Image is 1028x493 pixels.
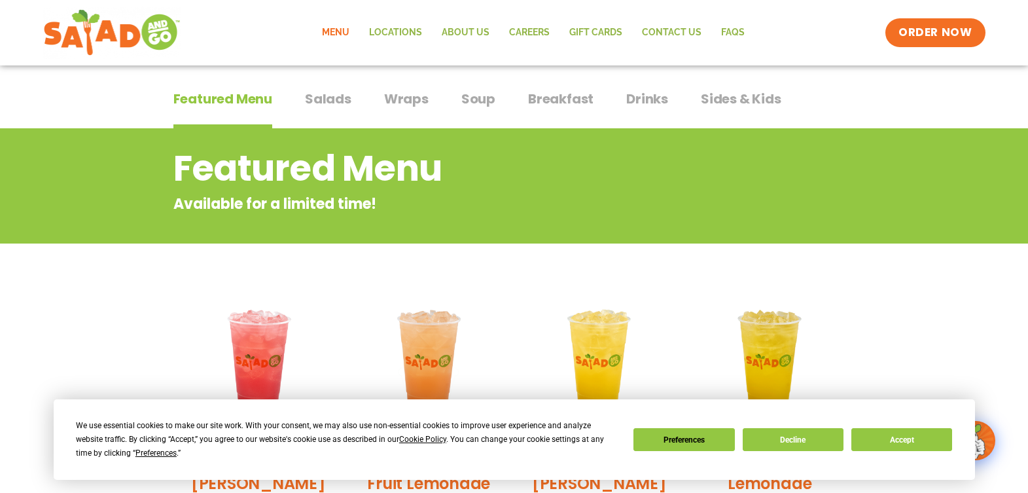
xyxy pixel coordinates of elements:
a: Menu [312,18,359,48]
img: Product photo for Sunkissed Yuzu Lemonade [524,288,675,439]
div: We use essential cookies to make our site work. With your consent, we may also use non-essential ... [76,419,618,460]
a: Contact Us [632,18,711,48]
img: Product photo for Summer Stone Fruit Lemonade [353,288,505,439]
img: new-SAG-logo-768×292 [43,7,181,59]
div: Cookie Consent Prompt [54,399,975,480]
a: FAQs [711,18,754,48]
button: Accept [851,428,952,451]
span: ORDER NOW [898,25,972,41]
span: Wraps [384,89,429,109]
span: Preferences [135,448,177,458]
img: Product photo for Mango Grove Lemonade [694,288,845,439]
span: Sides & Kids [701,89,781,109]
button: Preferences [633,428,734,451]
span: Cookie Policy [399,435,446,444]
a: GIFT CARDS [559,18,632,48]
a: Locations [359,18,432,48]
button: Decline [743,428,843,451]
span: Soup [461,89,495,109]
p: Available for a limited time! [173,193,750,215]
span: Breakfast [528,89,594,109]
a: About Us [432,18,499,48]
span: Salads [305,89,351,109]
a: ORDER NOW [885,18,985,47]
img: wpChatIcon [957,422,994,459]
span: Featured Menu [173,89,272,109]
nav: Menu [312,18,754,48]
img: Product photo for Blackberry Bramble Lemonade [183,288,334,439]
div: Tabbed content [173,84,855,129]
h2: Featured Menu [173,142,750,195]
span: Drinks [626,89,668,109]
a: Careers [499,18,559,48]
